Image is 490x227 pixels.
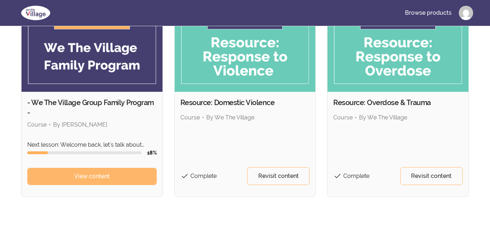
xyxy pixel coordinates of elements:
a: Revisit content [247,167,310,185]
span: • [202,114,204,121]
span: By We The Village [206,114,254,121]
h2: - We The Village Group Family Program - [27,98,157,118]
h2: Resource: Overdose & Trauma [333,98,463,108]
a: View content [27,168,157,185]
img: We The Village logo [17,4,55,22]
span: Course [180,114,200,121]
span: Course [333,114,353,121]
span: By We The Village [359,114,407,121]
a: Browse products [399,4,457,22]
nav: Main [399,4,473,22]
span: Complete [343,172,369,179]
a: Revisit content [400,167,463,185]
p: Next lesson: Welcome back, let's talk about Options! [27,141,157,149]
span: check [180,172,189,180]
span: • [355,114,357,121]
span: • [49,121,51,128]
span: Revisit content [411,172,452,180]
span: View content [74,172,110,181]
img: Profile image for Carol P Puzz [459,6,473,20]
img: Product image for - We The Village Group Family Program - [22,13,162,92]
h2: Resource: Domestic Violence [180,98,310,108]
span: Complete [190,172,217,179]
div: Course progress [27,151,141,154]
span: check [333,172,342,180]
img: Product image for Resource: Overdose & Trauma [328,13,468,92]
span: 18 % [147,150,157,156]
span: By [PERSON_NAME] [53,121,107,128]
span: Revisit content [258,172,299,180]
img: Product image for Resource: Domestic Violence [175,13,316,92]
span: Course [27,121,47,128]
